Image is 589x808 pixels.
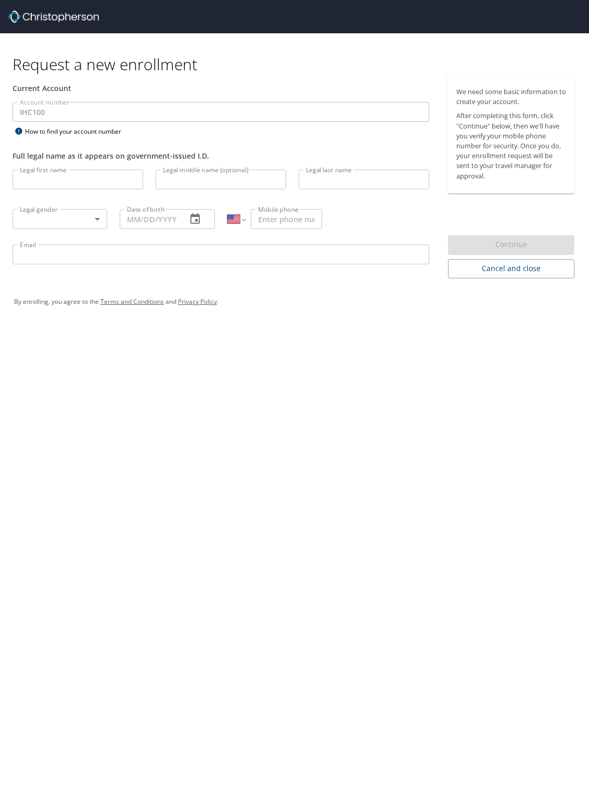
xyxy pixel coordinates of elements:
[178,297,217,306] a: Privacy Policy
[8,10,99,23] img: cbt logo
[12,83,429,94] div: Current Account
[251,209,322,229] input: Enter phone number
[448,259,574,278] button: Cancel and close
[456,111,566,181] p: After completing this form, click "Continue" below, then we'll have you verify your mobile phone ...
[12,54,583,74] h1: Request a new enrollment
[100,297,164,306] a: Terms and Conditions
[12,150,429,161] div: Full legal name as it appears on government-issued I.D.
[456,262,566,275] span: Cancel and close
[120,209,178,229] input: MM/DD/YYYY
[14,289,575,315] div: By enrolling, you agree to the and .
[456,87,566,107] p: We need some basic information to create your account.
[12,209,107,229] div: ​
[12,125,143,138] div: How to find your account number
